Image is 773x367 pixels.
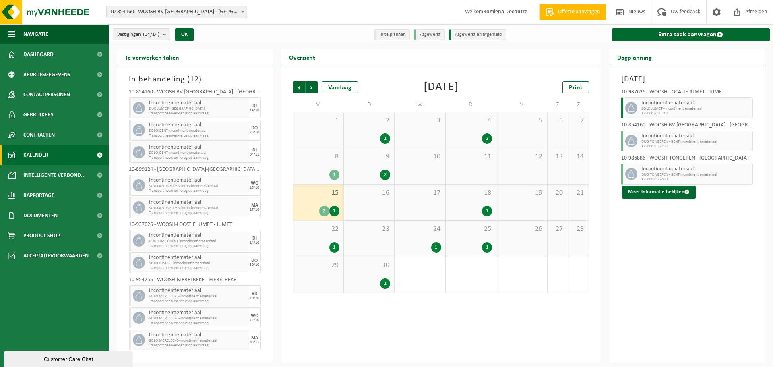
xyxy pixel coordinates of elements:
div: 2 [319,206,329,216]
span: Vorige [293,81,305,93]
div: 10/10 [250,296,259,300]
div: MA [251,336,258,340]
span: SOLO GENT- incontinentiemateriaal [149,151,247,156]
span: 17 [399,189,441,197]
span: SOLO JUMET - incontinentiemateriaal [149,261,247,266]
div: 23/10 [250,131,259,135]
span: Transport heen-en-terug op aanvraag [149,189,247,193]
div: DI [252,236,257,241]
span: Volgende [306,81,318,93]
span: Transport heen-en-terug op aanvraag [149,343,247,348]
div: 22/10 [250,318,259,322]
span: Incontinentiemateriaal [149,288,247,294]
div: 10-854160 - WOOSH BV-[GEOGRAPHIC_DATA] - [GEOGRAPHIC_DATA] [129,89,261,97]
span: 15 [298,189,339,197]
span: 2 [348,116,390,125]
span: T250002577458 [641,144,751,149]
div: 10-937626 - WOOSH-LOCATIE JUMET - JUMET [621,89,753,97]
span: Vestigingen [117,29,159,41]
div: 2 [482,133,492,144]
span: SOLO ANTWERPEN-incontinentiemateriaal [149,184,247,189]
span: Incontinentiemateriaal [641,133,751,139]
span: Transport heen-en-terug op aanvraag [149,133,247,138]
span: Navigatie [23,24,48,44]
td: W [395,97,445,112]
div: VR [252,291,257,296]
span: SOLO GENT- incontinentiemateriaal [149,129,247,133]
span: 21 [572,189,584,197]
a: Print [562,81,589,93]
button: Meer informatie bekijken [622,186,696,199]
span: SOLO ANTWERPEN-incontinentiemateriaal [149,206,247,211]
span: SOLO JUMET - incontinentiemateriaal [641,106,751,111]
li: Afgewerkt en afgemeld [449,29,506,40]
div: WO [251,181,258,186]
span: 18 [450,189,492,197]
span: 24 [399,225,441,234]
div: 10-954755 - WOOSH-MERELBEKE - MERELBEKE [129,277,261,285]
div: MA [251,203,258,208]
span: 30 [348,261,390,270]
div: DO [251,126,258,131]
span: DUO JUMET- [GEOGRAPHIC_DATA] [149,106,247,111]
span: 14 [572,152,584,161]
span: 10 [399,152,441,161]
div: 14/10 [250,108,259,112]
span: 19 [500,189,543,197]
div: [DATE] [424,81,459,93]
td: D [446,97,496,112]
div: 10-899124 - [GEOGRAPHIC_DATA]-[GEOGRAPHIC_DATA] [GEOGRAPHIC_DATA] - [GEOGRAPHIC_DATA] [129,167,261,175]
h2: Te verwerken taken [117,49,187,65]
span: 4 [450,116,492,125]
span: Transport heen-en-terug op aanvraag [149,244,247,249]
span: 12 [500,152,543,161]
span: 12 [190,75,199,83]
span: 16 [348,189,390,197]
span: 10-854160 - WOOSH BV-GENT - GENT [107,6,247,18]
div: 1 [482,206,492,216]
li: In te plannen [374,29,410,40]
div: 1 [380,278,390,289]
div: 14/10 [250,241,259,245]
span: Incontinentiemateriaal [149,255,247,261]
li: Afgewerkt [414,29,445,40]
span: 27 [552,225,564,234]
span: Gebruikers [23,105,54,125]
div: 1 [380,133,390,144]
div: 10-986886 - WOOSH-TONGEREN - [GEOGRAPHIC_DATA] [621,156,753,164]
div: 27/10 [250,208,259,212]
span: DUO TONGEREN - GENT incontinentiemateriaal [641,172,751,177]
span: T250002656313 [641,111,751,116]
td: D [344,97,395,112]
span: Incontinentiemateriaal [149,310,247,316]
div: 1 [329,242,339,253]
div: 1 [329,206,339,216]
span: 10-854160 - WOOSH BV-GENT - GENT [106,6,247,18]
span: Incontinentiemateriaal [149,144,247,151]
span: Print [569,85,583,91]
span: Intelligente verbond... [23,165,86,185]
div: 1 [329,170,339,180]
div: 15/10 [250,186,259,190]
td: M [293,97,344,112]
span: T250002577460 [641,177,751,182]
span: Contracten [23,125,55,145]
button: Vestigingen(14/14) [113,28,170,40]
span: Product Shop [23,226,60,246]
a: Extra taak aanvragen [612,28,770,41]
div: 03/11 [250,340,259,344]
span: 28 [572,225,584,234]
span: 20 [552,189,564,197]
div: 1 [431,242,441,253]
span: Dashboard [23,44,54,64]
div: Vandaag [322,81,358,93]
span: Incontinentiemateriaal [149,199,247,206]
span: Transport heen-en-terug op aanvraag [149,156,247,160]
div: 10-854160 - WOOSH BV-[GEOGRAPHIC_DATA] - [GEOGRAPHIC_DATA] [621,122,753,131]
td: V [496,97,547,112]
h3: In behandeling ( ) [129,73,261,85]
span: 3 [399,116,441,125]
div: 04/11 [250,153,259,157]
span: Transport heen-en-terug op aanvraag [149,321,247,326]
